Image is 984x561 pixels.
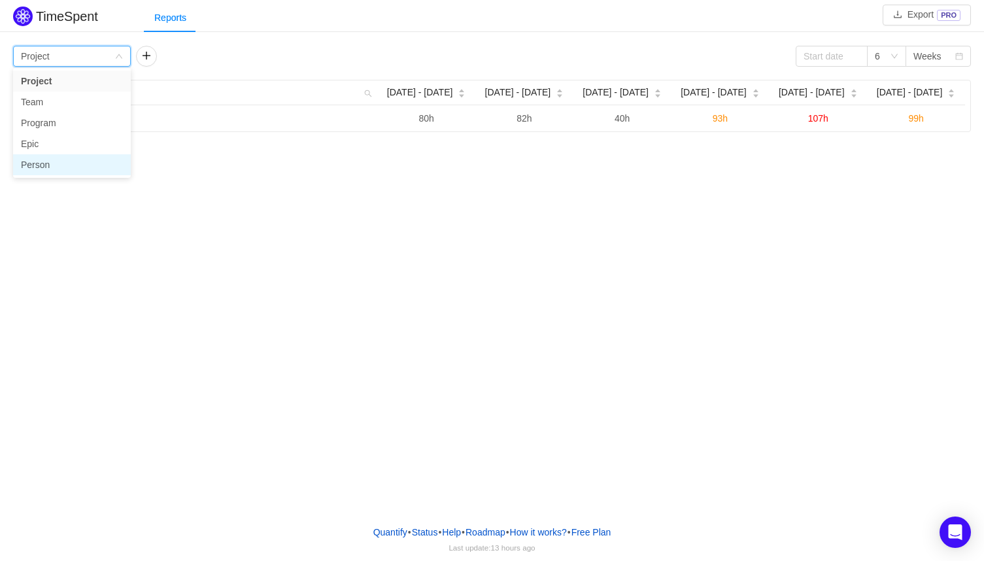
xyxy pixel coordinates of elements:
div: Reports [144,3,197,33]
img: Quantify logo [13,7,33,26]
a: Help [441,522,462,542]
i: icon: down [115,52,123,61]
span: 82h [517,113,532,124]
span: Last update: [449,543,535,552]
li: Program [13,112,131,133]
i: icon: down [891,52,898,61]
span: • [568,527,571,537]
span: [DATE] - [DATE] [387,86,453,99]
i: icon: caret-up [948,88,955,92]
li: Epic [13,133,131,154]
span: • [438,527,441,537]
div: Sort [458,87,466,96]
button: icon: plus [136,46,157,67]
button: How it works? [509,522,568,542]
li: Team [13,92,131,112]
div: Sort [654,87,662,96]
div: Sort [850,87,858,96]
span: 13 hours ago [491,543,535,552]
span: • [506,527,509,537]
i: icon: caret-down [458,92,466,96]
li: Project [13,71,131,92]
i: icon: caret-up [556,88,564,92]
div: Sort [752,87,760,96]
li: Person [13,154,131,175]
div: Sort [556,87,564,96]
span: [DATE] - [DATE] [583,86,649,99]
div: 6 [875,46,880,66]
i: icon: calendar [955,52,963,61]
div: Project [21,46,50,66]
span: [DATE] - [DATE] [779,86,845,99]
div: Open Intercom Messenger [940,517,971,548]
a: Quantify [373,522,408,542]
i: icon: caret-down [752,92,759,96]
button: icon: downloadExportPRO [883,5,971,25]
span: • [462,527,465,537]
i: icon: search [359,80,377,105]
span: 99h [908,113,923,124]
div: Sort [947,87,955,96]
span: 93h [713,113,728,124]
i: icon: caret-down [556,92,564,96]
i: icon: caret-down [948,92,955,96]
div: Weeks [913,46,942,66]
span: [DATE] - [DATE] [485,86,551,99]
i: icon: caret-up [458,88,466,92]
span: [DATE] - [DATE] [681,86,747,99]
i: icon: caret-up [752,88,759,92]
span: [DATE] - [DATE] [877,86,943,99]
span: • [408,527,411,537]
span: 80h [418,113,433,124]
h2: TimeSpent [36,9,98,24]
i: icon: caret-up [654,88,661,92]
i: icon: caret-down [850,92,857,96]
span: 40h [615,113,630,124]
a: Roadmap [465,522,506,542]
i: icon: caret-down [654,92,661,96]
span: 107h [808,113,828,124]
button: Free Plan [571,522,612,542]
input: Start date [796,46,868,67]
a: Status [411,522,439,542]
i: icon: caret-up [850,88,857,92]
